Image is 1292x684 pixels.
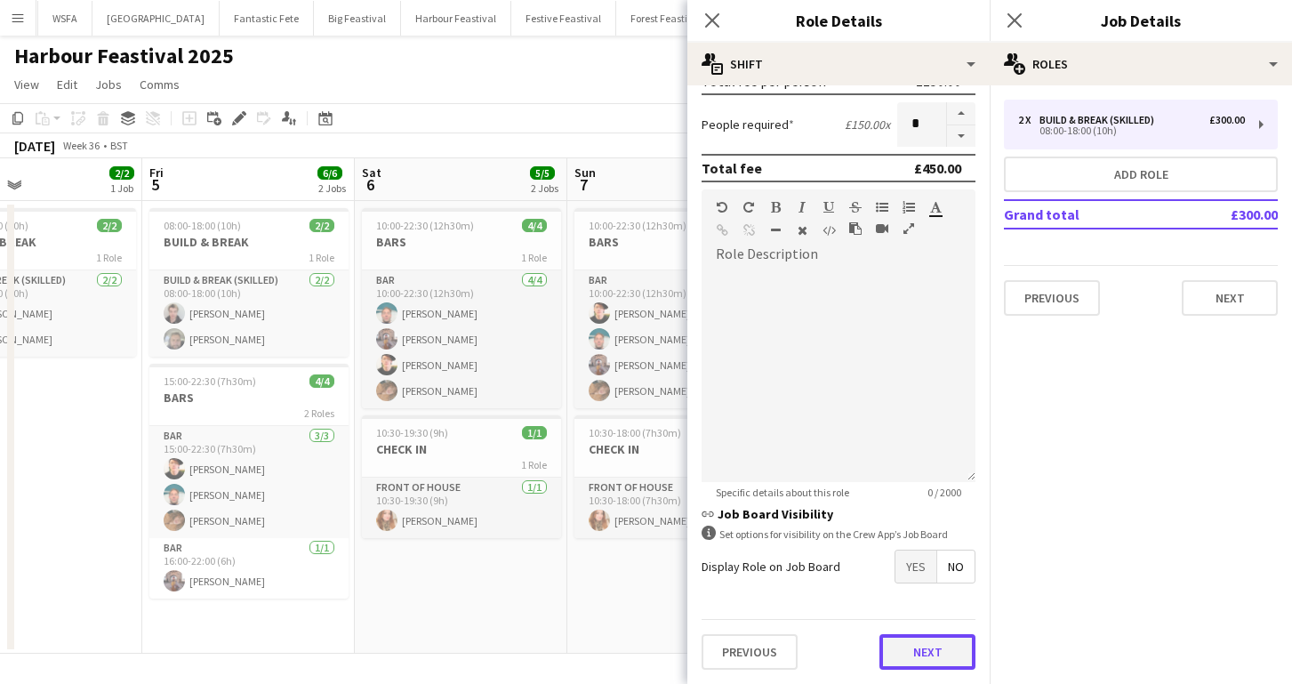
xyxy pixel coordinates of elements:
[769,223,782,237] button: Horizontal Line
[1172,200,1278,229] td: £300.00
[511,1,616,36] button: Festive Feastival
[149,538,349,599] app-card-role: Bar1/116:00-22:00 (6h)[PERSON_NAME]
[14,43,234,69] h1: Harbour Feastival 2025
[132,73,187,96] a: Comms
[879,634,975,670] button: Next
[914,159,961,177] div: £450.00
[574,478,774,538] app-card-role: Front of House1/110:30-18:00 (7h30m)[PERSON_NAME]
[92,1,220,36] button: [GEOGRAPHIC_DATA]
[702,506,975,522] h3: Job Board Visibility
[109,166,134,180] span: 2/2
[362,270,561,408] app-card-role: Bar4/410:00-22:30 (12h30m)[PERSON_NAME][PERSON_NAME][PERSON_NAME][PERSON_NAME]
[574,415,774,538] app-job-card: 10:30-18:00 (7h30m)1/1CHECK IN1 RoleFront of House1/110:30-18:00 (7h30m)[PERSON_NAME]
[318,181,346,195] div: 2 Jobs
[164,374,256,388] span: 15:00-22:30 (7h30m)
[796,200,808,214] button: Italic
[149,208,349,357] app-job-card: 08:00-18:00 (10h)2/2BUILD & BREAK1 RoleBuild & Break (skilled)2/208:00-18:00 (10h)[PERSON_NAME][P...
[990,9,1292,32] h3: Job Details
[38,1,92,36] button: WSFA
[522,426,547,439] span: 1/1
[521,458,547,471] span: 1 Role
[220,1,314,36] button: Fantastic Fete
[616,1,740,36] button: Forest Feastival 2025
[574,270,774,408] app-card-role: Bar4/410:00-22:30 (12h30m)[PERSON_NAME][PERSON_NAME][PERSON_NAME][PERSON_NAME]
[362,441,561,457] h3: CHECK IN
[716,200,728,214] button: Undo
[1039,114,1161,126] div: Build & Break (skilled)
[376,219,474,232] span: 10:00-22:30 (12h30m)
[1004,200,1172,229] td: Grand total
[1182,280,1278,316] button: Next
[59,139,103,152] span: Week 36
[14,76,39,93] span: View
[903,200,915,214] button: Ordered List
[937,551,975,583] span: No
[702,159,762,177] div: Total fee
[1209,114,1245,126] div: £300.00
[702,117,794,133] label: People required
[687,9,990,32] h3: Role Details
[589,219,686,232] span: 10:00-22:30 (12h30m)
[376,426,448,439] span: 10:30-19:30 (9h)
[1018,114,1039,126] div: 2 x
[96,251,122,264] span: 1 Role
[876,221,888,236] button: Insert video
[1004,280,1100,316] button: Previous
[50,73,84,96] a: Edit
[876,200,888,214] button: Unordered List
[149,364,349,599] app-job-card: 15:00-22:30 (7h30m)4/4BARS2 RolesBar3/315:00-22:30 (7h30m)[PERSON_NAME][PERSON_NAME][PERSON_NAME]...
[702,486,863,499] span: Specific details about this role
[572,174,596,195] span: 7
[359,174,381,195] span: 6
[574,441,774,457] h3: CHECK IN
[149,165,164,181] span: Fri
[823,200,835,214] button: Underline
[913,486,975,499] span: 0 / 2000
[702,526,975,543] div: Set options for visibility on the Crew App’s Job Board
[702,634,798,670] button: Previous
[314,1,401,36] button: Big Feastival
[362,208,561,408] div: 10:00-22:30 (12h30m)4/4BARS1 RoleBar4/410:00-22:30 (12h30m)[PERSON_NAME][PERSON_NAME][PERSON_NAME...
[742,200,755,214] button: Redo
[304,406,334,420] span: 2 Roles
[309,374,334,388] span: 4/4
[947,102,975,125] button: Increase
[14,137,55,155] div: [DATE]
[530,166,555,180] span: 5/5
[687,43,990,85] div: Shift
[522,219,547,232] span: 4/4
[521,251,547,264] span: 1 Role
[574,165,596,181] span: Sun
[149,270,349,357] app-card-role: Build & Break (skilled)2/208:00-18:00 (10h)[PERSON_NAME][PERSON_NAME]
[574,208,774,408] app-job-card: 10:00-22:30 (12h30m)4/4BARS1 RoleBar4/410:00-22:30 (12h30m)[PERSON_NAME][PERSON_NAME][PERSON_NAME...
[849,221,862,236] button: Paste as plain text
[929,200,942,214] button: Text Color
[796,223,808,237] button: Clear Formatting
[990,43,1292,85] div: Roles
[362,415,561,538] app-job-card: 10:30-19:30 (9h)1/1CHECK IN1 RoleFront of House1/110:30-19:30 (9h)[PERSON_NAME]
[947,125,975,148] button: Decrease
[769,200,782,214] button: Bold
[823,223,835,237] button: HTML Code
[97,219,122,232] span: 2/2
[147,174,164,195] span: 5
[110,181,133,195] div: 1 Job
[7,73,46,96] a: View
[149,234,349,250] h3: BUILD & BREAK
[849,200,862,214] button: Strikethrough
[309,219,334,232] span: 2/2
[574,234,774,250] h3: BARS
[88,73,129,96] a: Jobs
[149,390,349,406] h3: BARS
[309,251,334,264] span: 1 Role
[589,426,681,439] span: 10:30-18:00 (7h30m)
[164,219,241,232] span: 08:00-18:00 (10h)
[57,76,77,93] span: Edit
[362,165,381,181] span: Sat
[895,551,936,583] span: Yes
